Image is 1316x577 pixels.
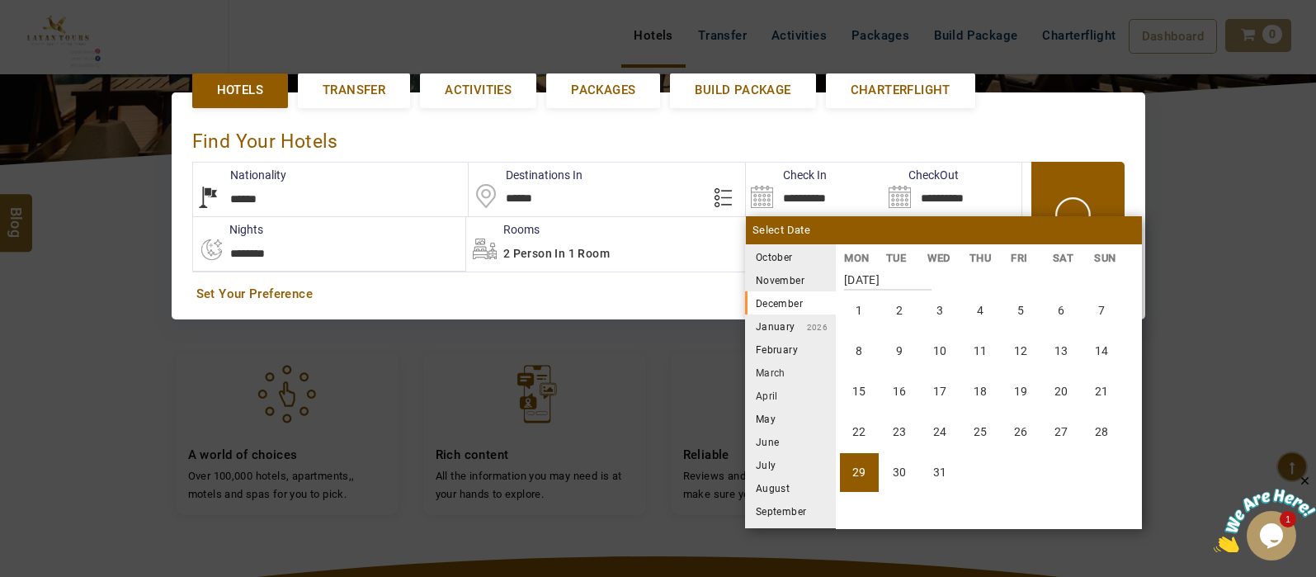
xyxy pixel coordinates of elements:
li: August [745,476,836,499]
a: Hotels [192,73,288,107]
label: Check In [746,167,827,183]
li: July [745,453,836,476]
li: TUE [877,249,919,267]
li: Sunday, 14 December 2025 [1083,332,1121,371]
li: October [745,245,836,268]
li: Tuesday, 9 December 2025 [880,332,919,371]
li: Thursday, 11 December 2025 [961,332,1000,371]
input: Search [746,163,884,216]
li: Monday, 8 December 2025 [840,332,879,371]
span: Charterflight [851,82,950,99]
li: Monday, 22 December 2025 [840,413,879,452]
span: Activities [445,82,512,99]
li: April [745,384,836,407]
li: Sunday, 7 December 2025 [1083,291,1121,330]
li: Saturday, 13 December 2025 [1042,332,1081,371]
div: Find Your Hotels [192,113,1125,162]
a: Charterflight [826,73,975,107]
li: Sunday, 28 December 2025 [1083,413,1121,452]
li: March [745,361,836,384]
li: MON [836,249,878,267]
li: Saturday, 27 December 2025 [1042,413,1081,452]
a: Transfer [298,73,410,107]
li: Wednesday, 31 December 2025 [921,453,960,492]
li: Monday, 15 December 2025 [840,372,879,411]
small: 2025 [793,253,908,262]
li: Monday, 29 December 2025 [840,453,879,492]
li: SUN [1086,249,1128,267]
li: Tuesday, 2 December 2025 [880,291,919,330]
li: FRI [1002,249,1045,267]
label: CheckOut [884,167,959,183]
li: Wednesday, 17 December 2025 [921,372,960,411]
li: WED [919,249,961,267]
input: Search [884,163,1021,216]
li: Tuesday, 23 December 2025 [880,413,919,452]
li: Wednesday, 10 December 2025 [921,332,960,371]
li: Thursday, 18 December 2025 [961,372,1000,411]
strong: [DATE] [844,261,932,291]
li: Friday, 26 December 2025 [1002,413,1040,452]
li: THU [960,249,1002,267]
li: Wednesday, 24 December 2025 [921,413,960,452]
a: Packages [546,73,660,107]
span: Packages [571,82,635,99]
li: June [745,430,836,453]
small: 2026 [795,323,828,332]
li: Friday, 12 December 2025 [1002,332,1040,371]
a: Set Your Preference [196,286,1120,303]
li: Sunday, 21 December 2025 [1083,372,1121,411]
span: 2 Person in 1 Room [503,247,610,260]
div: Select Date [746,216,1142,244]
li: SAT [1044,249,1086,267]
li: Tuesday, 16 December 2025 [880,372,919,411]
a: Activities [420,73,536,107]
label: Destinations In [469,167,583,183]
li: Tuesday, 30 December 2025 [880,453,919,492]
li: September [745,499,836,523]
iframe: chat widget [1214,474,1316,552]
a: Build Package [670,73,815,107]
li: Saturday, 6 December 2025 [1042,291,1081,330]
li: December [745,291,836,315]
span: Hotels [217,82,263,99]
label: Nationality [193,167,286,183]
li: February [745,338,836,361]
li: November [745,268,836,291]
span: Transfer [323,82,385,99]
li: January [745,315,836,338]
li: Thursday, 4 December 2025 [961,291,1000,330]
li: Friday, 19 December 2025 [1002,372,1040,411]
li: Thursday, 25 December 2025 [961,413,1000,452]
label: nights [192,221,263,238]
label: Rooms [466,221,540,238]
span: Build Package [695,82,790,99]
li: Monday, 1 December 2025 [840,291,879,330]
li: Wednesday, 3 December 2025 [921,291,960,330]
li: Friday, 5 December 2025 [1002,291,1040,330]
li: May [745,407,836,430]
li: Saturday, 20 December 2025 [1042,372,1081,411]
